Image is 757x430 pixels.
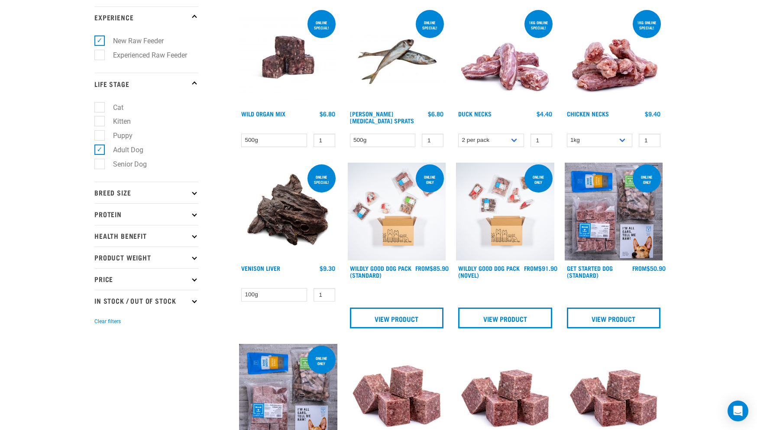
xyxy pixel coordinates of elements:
img: Dog 0 2sec [348,163,446,261]
span: FROM [632,266,647,270]
div: $6.80 [428,110,443,117]
img: Dog Novel 0 2sec [456,163,554,261]
img: Jack Mackarel Sparts Raw Fish For Dogs [348,8,446,106]
label: Cat [99,102,127,113]
a: Wildly Good Dog Pack (Novel) [458,266,520,276]
input: 1 [314,288,335,302]
p: Breed Size [94,182,198,203]
img: Wild Organ Mix [239,8,337,106]
a: Venison Liver [241,266,280,270]
input: 1 [314,134,335,147]
input: 1 [639,134,660,147]
div: ONLINE SPECIAL! [416,16,444,34]
a: Duck Necks [458,112,492,115]
a: Chicken Necks [567,112,609,115]
label: Kitten [99,116,134,127]
p: Price [94,268,198,290]
p: In Stock / Out Of Stock [94,290,198,311]
img: NSP Dog Standard Update [565,163,663,261]
div: 1kg online special! [633,16,661,34]
button: Clear filters [94,318,121,325]
p: Life Stage [94,73,198,94]
label: Puppy [99,130,136,141]
label: Senior Dog [99,159,150,170]
img: Pile Of Chicken Necks For Pets [565,8,663,106]
div: ONLINE SPECIAL! [307,170,336,189]
span: FROM [415,266,430,270]
div: Online Only [416,170,444,189]
p: Health Benefit [94,225,198,247]
div: $9.40 [645,110,660,117]
div: $6.80 [320,110,335,117]
label: New Raw Feeder [99,35,167,46]
label: Experienced Raw Feeder [99,50,191,61]
img: Pile Of Venison Liver For Pets [239,163,337,261]
span: FROM [524,266,538,270]
input: 1 [422,134,443,147]
div: $85.90 [415,265,449,272]
div: online only [633,170,661,189]
p: Protein [94,203,198,225]
div: $50.90 [632,265,666,272]
img: Pile Of Duck Necks For Pets [456,8,554,106]
a: View Product [567,308,661,328]
a: [PERSON_NAME][MEDICAL_DATA] Sprats [350,112,414,122]
div: $4.40 [537,110,552,117]
p: Product Weight [94,247,198,268]
a: Wildly Good Dog Pack (Standard) [350,266,411,276]
a: View Product [458,308,552,328]
div: Open Intercom Messenger [728,401,748,421]
a: View Product [350,308,444,328]
div: online only [307,352,336,370]
div: Online Only [524,170,553,189]
label: Adult Dog [99,144,147,155]
a: Get Started Dog (Standard) [567,266,613,276]
div: $91.90 [524,265,557,272]
div: $9.30 [320,265,335,272]
div: ONLINE SPECIAL! [307,16,336,34]
div: 1kg online special! [524,16,553,34]
a: Wild Organ Mix [241,112,285,115]
input: 1 [531,134,552,147]
p: Experience [94,6,198,28]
